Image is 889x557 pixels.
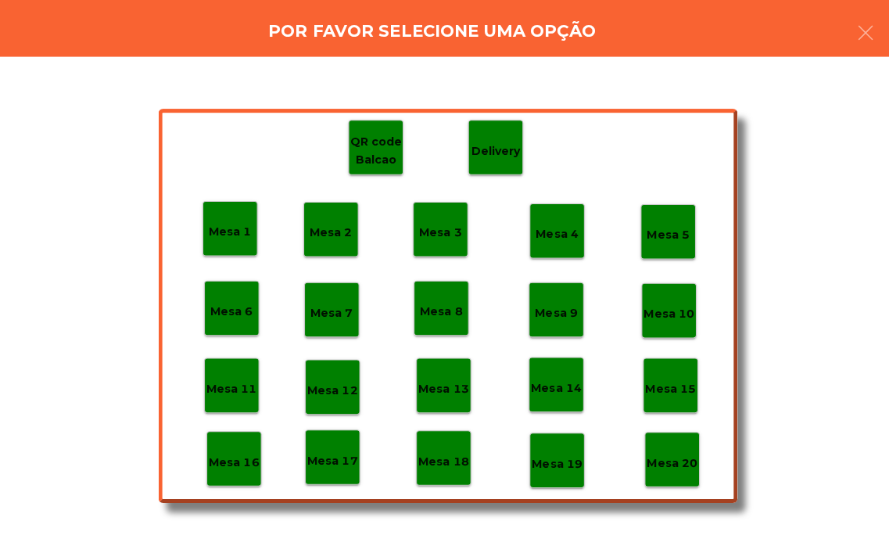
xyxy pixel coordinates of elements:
p: Mesa 7 [308,302,350,320]
p: Mesa 4 [532,224,574,242]
p: Mesa 11 [205,377,255,395]
p: Mesa 10 [639,303,689,321]
p: Mesa 6 [209,300,251,318]
p: Mesa 14 [527,376,577,394]
p: Delivery [468,141,516,159]
p: Mesa 5 [642,225,684,243]
h4: Por favor selecione uma opção [267,20,592,43]
p: QR code Balcao [346,132,400,167]
p: Mesa 9 [531,302,573,320]
p: Mesa 15 [640,377,690,395]
p: Mesa 8 [417,300,459,318]
p: Mesa 3 [416,222,458,240]
p: Mesa 18 [415,449,465,467]
p: Mesa 13 [415,377,465,395]
p: Mesa 1 [207,221,249,239]
p: Mesa 19 [528,451,578,469]
p: Mesa 17 [305,448,355,466]
p: Mesa 2 [307,222,350,240]
p: Mesa 20 [642,451,692,469]
p: Mesa 16 [207,450,257,468]
p: Mesa 12 [305,379,355,397]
